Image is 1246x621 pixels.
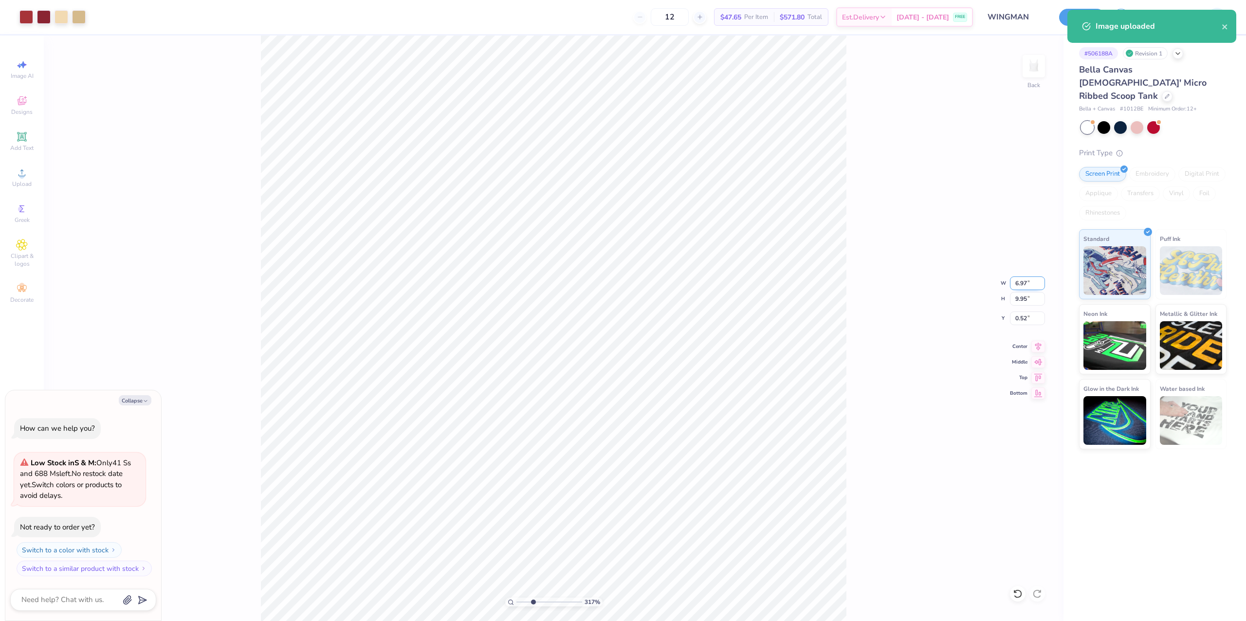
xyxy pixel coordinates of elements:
[1129,167,1175,182] div: Embroidery
[31,458,96,468] strong: Low Stock in S & M :
[1083,321,1146,370] img: Neon Ink
[20,469,123,490] span: No restock date yet.
[1079,147,1227,159] div: Print Type
[1059,9,1105,26] button: Save
[11,108,33,116] span: Designs
[1160,384,1205,394] span: Water based Ink
[1079,167,1126,182] div: Screen Print
[110,547,116,553] img: Switch to a color with stock
[20,423,95,433] div: How can we help you?
[1079,186,1118,201] div: Applique
[1079,47,1118,59] div: # 506188A
[1160,234,1180,244] span: Puff Ink
[1083,396,1146,445] img: Glow in the Dark Ink
[1083,309,1107,319] span: Neon Ink
[1010,390,1027,397] span: Bottom
[1120,105,1143,113] span: # 1012BE
[1096,20,1222,32] div: Image uploaded
[1160,309,1217,319] span: Metallic & Glitter Ink
[842,12,879,22] span: Est. Delivery
[1010,343,1027,350] span: Center
[1079,105,1115,113] span: Bella + Canvas
[980,7,1052,27] input: Untitled Design
[1121,186,1160,201] div: Transfers
[807,12,822,22] span: Total
[141,566,147,571] img: Switch to a similar product with stock
[119,395,151,405] button: Collapse
[1160,246,1223,295] img: Puff Ink
[5,252,39,268] span: Clipart & logos
[20,458,131,501] span: Only 41 Ss and 688 Ms left. Switch colors or products to avoid delays.
[1222,20,1228,32] button: close
[585,598,600,606] span: 317 %
[1178,167,1226,182] div: Digital Print
[1083,246,1146,295] img: Standard
[1079,206,1126,220] div: Rhinestones
[17,542,122,558] button: Switch to a color with stock
[1193,186,1216,201] div: Foil
[1163,186,1190,201] div: Vinyl
[780,12,805,22] span: $571.80
[1160,321,1223,370] img: Metallic & Glitter Ink
[11,72,34,80] span: Image AI
[17,561,152,576] button: Switch to a similar product with stock
[955,14,965,20] span: FREE
[1027,81,1040,90] div: Back
[12,180,32,188] span: Upload
[897,12,949,22] span: [DATE] - [DATE]
[1160,396,1223,445] img: Water based Ink
[720,12,741,22] span: $47.65
[15,216,30,224] span: Greek
[744,12,768,22] span: Per Item
[10,296,34,304] span: Decorate
[1024,56,1044,76] img: Back
[1083,234,1109,244] span: Standard
[1010,359,1027,365] span: Middle
[651,8,689,26] input: – –
[1079,64,1207,102] span: Bella Canvas [DEMOGRAPHIC_DATA]' Micro Ribbed Scoop Tank
[10,144,34,152] span: Add Text
[20,522,95,532] div: Not ready to order yet?
[1010,374,1027,381] span: Top
[1123,47,1168,59] div: Revision 1
[1083,384,1139,394] span: Glow in the Dark Ink
[1148,105,1197,113] span: Minimum Order: 12 +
